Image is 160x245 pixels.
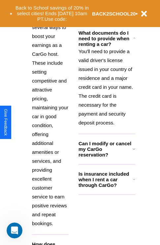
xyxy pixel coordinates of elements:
[92,11,136,17] b: BACK2SCHOOL20
[3,109,8,136] div: Give Feedback
[79,171,133,188] h3: Is insurance included when I rent a car through CarGo?
[79,47,135,127] p: You'll need to provide a valid driver's license issued in your country of residence and a major c...
[12,3,92,24] button: Back to School savings of 20% in select cities! Ends [DATE] 10am PT.Use code:
[32,14,69,228] p: There are several ways to boost your earnings as a CarGo host. These include setting competitive ...
[79,141,133,157] h3: Can I modify or cancel my CarGo reservation?
[79,30,133,47] h3: What documents do I need to provide when renting a car?
[7,223,22,238] iframe: Intercom live chat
